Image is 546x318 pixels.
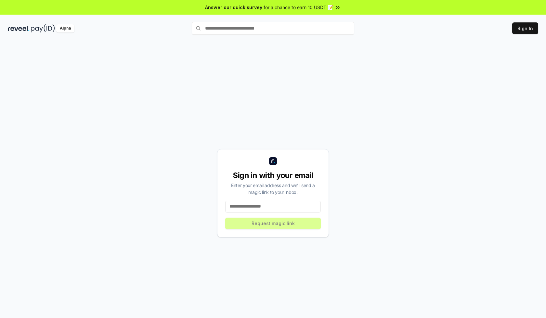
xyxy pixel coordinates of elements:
[264,4,333,11] span: for a chance to earn 10 USDT 📝
[225,170,321,181] div: Sign in with your email
[31,24,55,32] img: pay_id
[8,24,30,32] img: reveel_dark
[205,4,262,11] span: Answer our quick survey
[269,157,277,165] img: logo_small
[512,22,538,34] button: Sign In
[56,24,74,32] div: Alpha
[225,182,321,196] div: Enter your email address and we’ll send a magic link to your inbox.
